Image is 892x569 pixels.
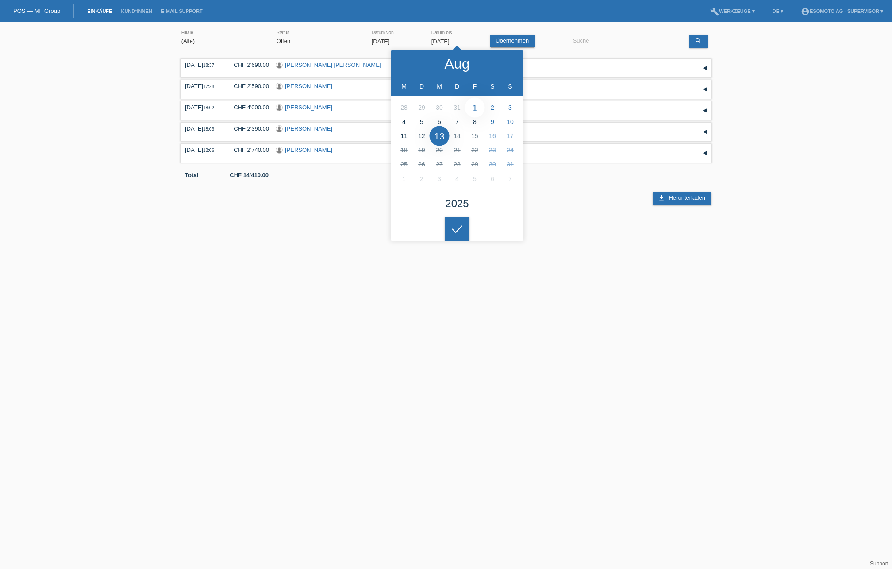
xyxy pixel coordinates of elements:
[203,63,214,68] span: 18:37
[185,62,220,68] div: [DATE]
[706,8,759,14] a: buildWerkzeuge ▾
[227,125,269,132] div: CHF 2'390.00
[185,125,220,132] div: [DATE]
[116,8,156,14] a: Kund*innen
[695,37,702,44] i: search
[227,147,269,153] div: CHF 2'740.00
[689,35,708,48] a: search
[698,147,711,160] div: auf-/zuklappen
[658,194,665,201] i: download
[490,35,535,47] a: Übernehmen
[285,62,381,68] a: [PERSON_NAME] [PERSON_NAME]
[157,8,207,14] a: E-Mail Support
[203,127,214,132] span: 18:03
[185,172,198,178] b: Total
[445,198,469,209] div: 2025
[203,84,214,89] span: 17:28
[185,104,220,111] div: [DATE]
[698,104,711,117] div: auf-/zuklappen
[285,104,332,111] a: [PERSON_NAME]
[768,8,788,14] a: DE ▾
[710,7,719,16] i: build
[227,62,269,68] div: CHF 2'690.00
[185,83,220,89] div: [DATE]
[83,8,116,14] a: Einkäufe
[653,192,711,205] a: download Herunterladen
[285,147,332,153] a: [PERSON_NAME]
[203,105,214,110] span: 18:02
[796,8,888,14] a: account_circleEsomoto AG - Supervisor ▾
[445,57,470,71] div: Aug
[698,125,711,139] div: auf-/zuklappen
[698,62,711,75] div: auf-/zuklappen
[185,147,220,153] div: [DATE]
[285,83,332,89] a: [PERSON_NAME]
[203,148,214,153] span: 12:06
[13,8,60,14] a: POS — MF Group
[870,561,888,567] a: Support
[801,7,810,16] i: account_circle
[227,83,269,89] div: CHF 2'590.00
[230,172,269,178] b: CHF 14'410.00
[669,194,705,201] span: Herunterladen
[285,125,332,132] a: [PERSON_NAME]
[698,83,711,96] div: auf-/zuklappen
[227,104,269,111] div: CHF 4'000.00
